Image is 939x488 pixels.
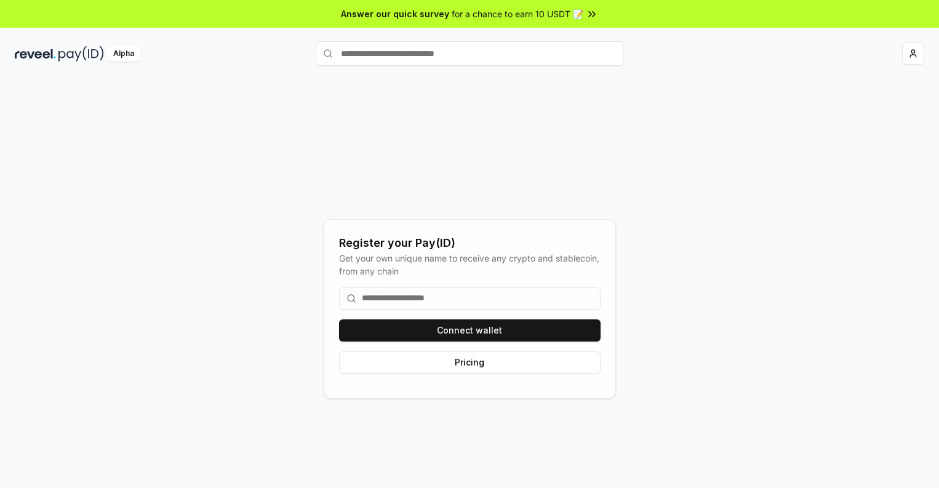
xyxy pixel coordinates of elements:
button: Connect wallet [339,319,601,342]
div: Get your own unique name to receive any crypto and stablecoin, from any chain [339,252,601,278]
img: pay_id [58,46,104,62]
span: Answer our quick survey [341,7,449,20]
div: Register your Pay(ID) [339,234,601,252]
button: Pricing [339,351,601,374]
span: for a chance to earn 10 USDT 📝 [452,7,583,20]
img: reveel_dark [15,46,56,62]
div: Alpha [106,46,141,62]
